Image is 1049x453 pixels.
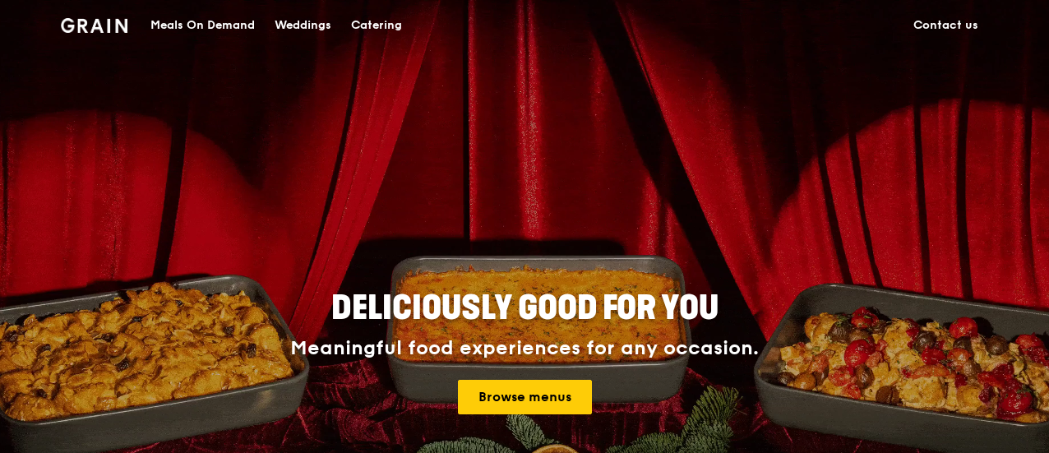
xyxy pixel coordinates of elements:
[150,1,255,50] div: Meals On Demand
[229,337,820,360] div: Meaningful food experiences for any occasion.
[265,1,341,50] a: Weddings
[903,1,988,50] a: Contact us
[458,380,592,414] a: Browse menus
[351,1,402,50] div: Catering
[61,18,127,33] img: Grain
[275,1,331,50] div: Weddings
[341,1,412,50] a: Catering
[331,289,719,328] span: Deliciously good for you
